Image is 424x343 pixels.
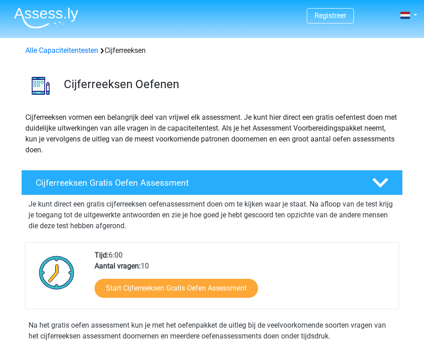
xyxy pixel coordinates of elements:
div: Cijferreeksen [22,45,402,56]
h4: Cijferreeksen Gratis Oefen Assessment [36,178,358,188]
a: Start Cijferreeksen Gratis Oefen Assessment [95,279,258,298]
p: Cijferreeksen vormen een belangrijk deel van vrijwel elk assessment. Je kunt hier direct een grat... [25,112,399,155]
div: 6:00 10 [88,250,398,309]
b: Aantal vragen: [95,262,141,270]
a: Registreer [314,11,346,20]
a: Cijferreeksen Gratis Oefen Assessment [18,170,406,195]
img: Klok [34,250,80,295]
p: Je kunt direct een gratis cijferreeksen oefenassessment doen om te kijken waar je staat. Na afloo... [29,199,395,231]
b: Tijd: [95,251,109,259]
img: Assessly [14,7,78,28]
h3: Cijferreeksen Oefenen [64,77,395,91]
img: cijferreeksen [22,67,60,105]
div: Na het gratis oefen assessment kun je met het oefenpakket de uitleg bij de veelvoorkomende soorte... [25,320,399,342]
a: Alle Capaciteitentesten [25,46,98,55]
